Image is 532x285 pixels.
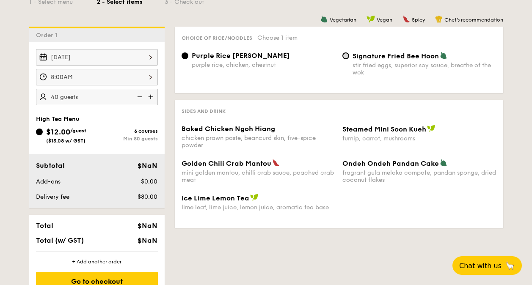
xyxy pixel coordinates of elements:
[342,135,496,142] div: turnip, carrot, mushrooms
[36,32,61,39] span: Order 1
[272,159,280,167] img: icon-spicy.37a8142b.svg
[36,193,69,200] span: Delivery fee
[36,162,65,170] span: Subtotal
[342,52,349,59] input: Signature Fried Bee Hoonstir fried eggs, superior soy sauce, breathe of the wok
[182,52,188,59] input: Purple Rice [PERSON_NAME]purple rice, chicken, chestnut
[367,15,375,23] img: icon-vegan.f8ff3823.svg
[141,178,157,185] span: $0.00
[97,136,158,142] div: Min 80 guests
[138,193,157,200] span: $80.00
[36,129,43,135] input: $12.00/guest($13.08 w/ GST)6 coursesMin 80 guests
[192,52,290,60] span: Purple Rice [PERSON_NAME]
[138,162,157,170] span: $NaN
[505,261,515,271] span: 🦙
[132,89,145,105] img: icon-reduce.1d2dbef1.svg
[36,258,158,265] div: + Add another order
[46,138,85,144] span: ($13.08 w/ GST)
[36,89,158,105] input: Number of guests
[377,17,392,23] span: Vegan
[138,222,157,230] span: $NaN
[182,35,252,41] span: Choice of rice/noodles
[435,15,443,23] img: icon-chef-hat.a58ddaea.svg
[427,125,436,132] img: icon-vegan.f8ff3823.svg
[353,52,439,60] span: Signature Fried Bee Hoon
[138,236,157,244] span: $NaN
[192,61,336,69] div: purple rice, chicken, chestnut
[145,89,158,105] img: icon-add.58712e84.svg
[182,204,336,211] div: lime leaf, lime juice, lemon juice, aromatic tea base
[257,34,298,41] span: Choose 1 item
[36,178,61,185] span: Add-ons
[440,159,447,167] img: icon-vegetarian.fe4039eb.svg
[182,159,271,167] span: Golden Chili Crab Mantou
[353,62,496,76] div: stir fried eggs, superior soy sauce, breathe of the wok
[342,159,439,167] span: Ondeh Ondeh Pandan Cake
[182,125,275,133] span: Baked Chicken Ngoh Hiang
[402,15,410,23] img: icon-spicy.37a8142b.svg
[36,236,84,244] span: Total (w/ GST)
[330,17,356,23] span: Vegetarian
[412,17,425,23] span: Spicy
[452,256,522,275] button: Chat with us🦙
[182,134,336,149] div: chicken prawn paste, beancurd skin, five-spice powder
[342,169,496,184] div: fragrant gula melaka compote, pandan sponge, dried coconut flakes
[182,108,226,114] span: Sides and Drink
[182,169,336,184] div: mini golden mantou, chilli crab sauce, poached crab meat
[36,49,158,66] input: Event date
[182,194,249,202] span: Ice Lime Lemon Tea
[36,115,80,123] span: High Tea Menu
[36,222,53,230] span: Total
[250,194,259,201] img: icon-vegan.f8ff3823.svg
[97,128,158,134] div: 6 courses
[70,128,86,134] span: /guest
[320,15,328,23] img: icon-vegetarian.fe4039eb.svg
[459,262,502,270] span: Chat with us
[46,127,70,137] span: $12.00
[36,69,158,85] input: Event time
[440,52,447,59] img: icon-vegetarian.fe4039eb.svg
[444,17,503,23] span: Chef's recommendation
[342,125,426,133] span: Steamed Mini Soon Kueh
